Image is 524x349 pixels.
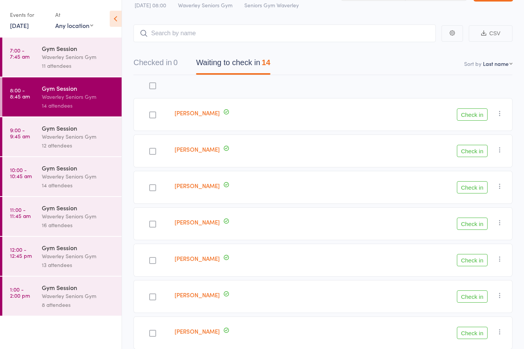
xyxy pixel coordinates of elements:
[135,1,166,9] span: [DATE] 08:00
[42,300,115,309] div: 8 attendees
[2,277,122,316] a: 1:00 -2:00 pmGym SessionWaverley Seniors Gym8 attendees
[42,164,115,172] div: Gym Session
[457,108,488,121] button: Check in
[2,237,122,276] a: 12:00 -12:45 pmGym SessionWaverley Seniors Gym13 attendees
[173,58,178,67] div: 0
[457,290,488,303] button: Check in
[133,54,178,75] button: Checked in0
[42,252,115,261] div: Waverley Seniors Gym
[42,203,115,212] div: Gym Session
[55,8,93,21] div: At
[2,197,122,236] a: 11:00 -11:45 amGym SessionWaverley Seniors Gym16 attendees
[42,124,115,132] div: Gym Session
[196,54,270,75] button: Waiting to check in14
[10,47,30,59] time: 7:00 - 7:45 am
[42,92,115,101] div: Waverley Seniors Gym
[10,127,30,139] time: 9:00 - 9:45 am
[457,254,488,266] button: Check in
[483,60,509,67] div: Last name
[10,167,32,179] time: 10:00 - 10:45 am
[42,283,115,292] div: Gym Session
[175,327,220,335] a: [PERSON_NAME]
[457,145,488,157] button: Check in
[42,44,115,52] div: Gym Session
[2,157,122,196] a: 10:00 -10:45 amGym SessionWaverley Seniors Gym14 attendees
[55,21,93,29] div: Any location
[42,172,115,181] div: Waverley Seniors Gym
[175,254,220,262] a: [PERSON_NAME]
[10,87,30,99] time: 8:00 - 8:45 am
[469,25,512,42] button: CSV
[464,60,481,67] label: Sort by
[42,261,115,269] div: 13 attendees
[2,77,122,116] a: 8:00 -8:45 amGym SessionWaverley Seniors Gym14 attendees
[178,1,232,9] span: Waverley Seniors Gym
[175,145,220,153] a: [PERSON_NAME]
[175,109,220,117] a: [PERSON_NAME]
[42,212,115,221] div: Waverley Seniors Gym
[10,8,48,21] div: Events for
[10,286,30,298] time: 1:00 - 2:00 pm
[42,221,115,229] div: 16 attendees
[457,327,488,339] button: Check in
[2,38,122,77] a: 7:00 -7:45 amGym SessionWaverley Seniors Gym11 attendees
[10,246,32,259] time: 12:00 - 12:45 pm
[175,218,220,226] a: [PERSON_NAME]
[457,181,488,193] button: Check in
[42,292,115,300] div: Waverley Seniors Gym
[10,206,31,219] time: 11:00 - 11:45 am
[2,117,122,156] a: 9:00 -9:45 amGym SessionWaverley Seniors Gym12 attendees
[42,61,115,70] div: 11 attendees
[133,25,436,42] input: Search by name
[175,291,220,299] a: [PERSON_NAME]
[42,101,115,110] div: 14 attendees
[10,21,29,29] a: [DATE]
[42,84,115,92] div: Gym Session
[175,182,220,190] a: [PERSON_NAME]
[457,218,488,230] button: Check in
[42,181,115,190] div: 14 attendees
[42,132,115,141] div: Waverley Seniors Gym
[244,1,299,9] span: Seniors Gym Waverley
[262,58,270,67] div: 14
[42,52,115,61] div: Waverley Seniors Gym
[42,141,115,150] div: 12 attendees
[42,243,115,252] div: Gym Session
